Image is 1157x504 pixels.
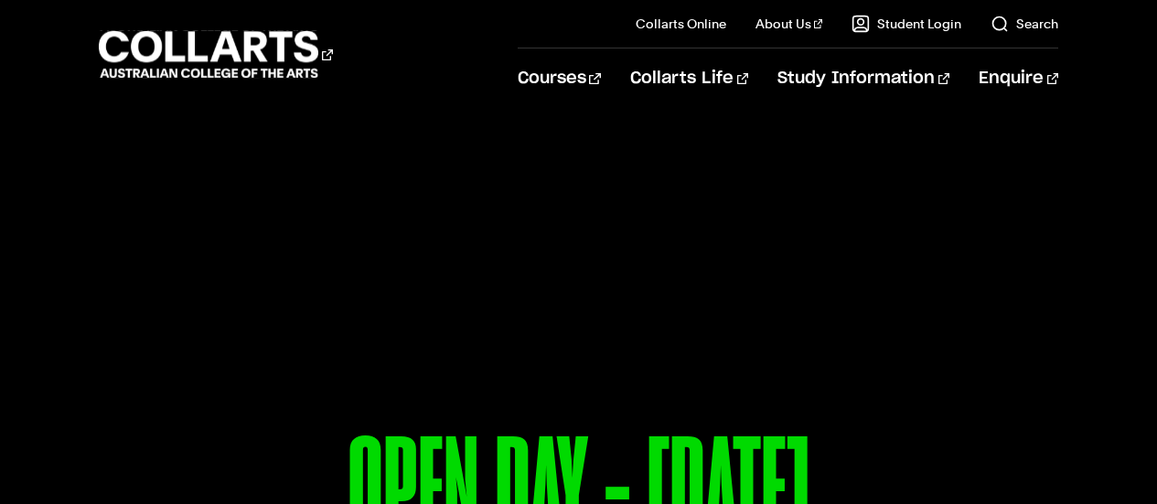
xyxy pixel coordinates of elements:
[777,48,949,109] a: Study Information
[630,48,748,109] a: Collarts Life
[636,15,726,33] a: Collarts Online
[518,48,601,109] a: Courses
[755,15,823,33] a: About Us
[852,15,961,33] a: Student Login
[99,28,333,80] div: Go to homepage
[979,48,1058,109] a: Enquire
[991,15,1058,33] a: Search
